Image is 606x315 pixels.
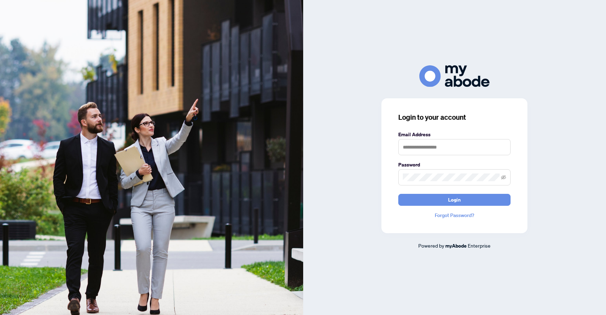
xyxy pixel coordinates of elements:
span: eye-invisible [501,175,506,180]
span: Powered by [418,242,444,249]
h3: Login to your account [398,112,511,122]
button: Login [398,194,511,206]
span: Login [448,194,461,205]
label: Password [398,161,511,169]
a: Forgot Password? [398,211,511,219]
a: myAbode [445,242,467,250]
span: Enterprise [468,242,491,249]
img: ma-logo [419,65,490,87]
label: Email Address [398,131,511,138]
